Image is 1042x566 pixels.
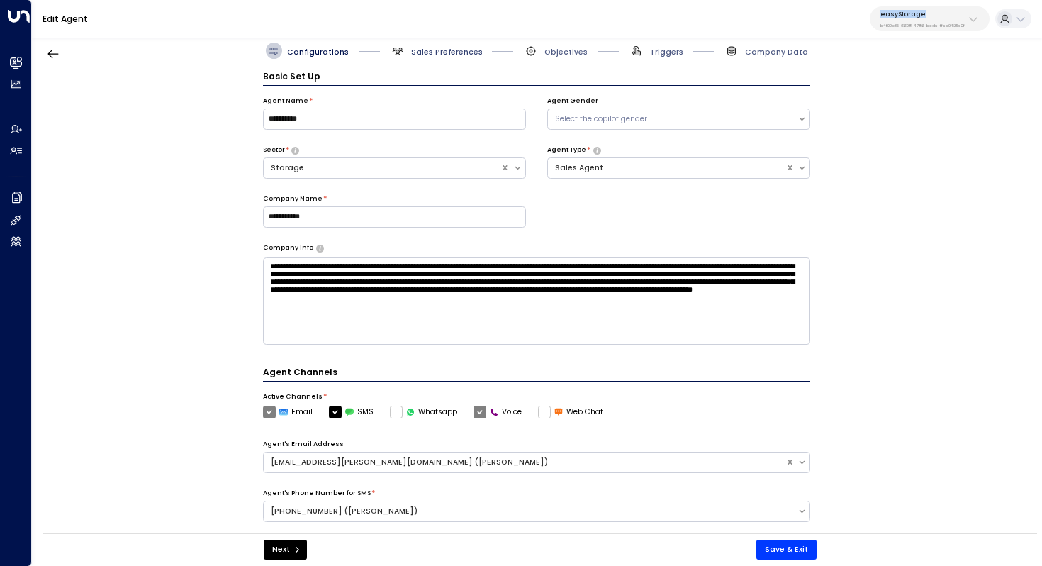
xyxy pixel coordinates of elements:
[291,147,299,154] button: Select whether your copilot will handle inquiries directly from leads or from brokers representin...
[547,145,586,155] label: Agent Type
[593,147,601,154] button: Select whether your copilot will handle inquiries directly from leads or from brokers representin...
[263,96,308,106] label: Agent Name
[880,23,965,28] p: b4f09b35-6698-4786-bcde-ffeb9f535e2f
[316,245,324,252] button: Provide a brief overview of your company, including your industry, products or services, and any ...
[263,145,285,155] label: Sector
[880,10,965,18] p: easyStorage
[287,47,349,57] span: Configurations
[263,366,811,382] h4: Agent Channels
[263,243,313,253] label: Company Info
[538,406,604,418] label: Web Chat
[43,13,88,25] a: Edit Agent
[271,162,494,174] div: Storage
[271,506,790,517] div: [PHONE_NUMBER] ([PERSON_NAME])
[263,489,371,499] label: Agent's Phone Number for SMS
[263,406,313,418] label: Email
[555,113,790,125] div: Select the copilot gender
[263,440,344,450] label: Agent's Email Address
[263,70,811,86] h3: Basic Set Up
[263,392,323,402] label: Active Channels
[264,540,307,560] button: Next
[411,47,483,57] span: Sales Preferences
[544,47,588,57] span: Objectives
[745,47,808,57] span: Company Data
[650,47,683,57] span: Triggers
[547,96,598,106] label: Agent Gender
[263,194,323,204] label: Company Name
[870,6,990,31] button: easyStorageb4f09b35-6698-4786-bcde-ffeb9f535e2f
[329,406,374,418] label: SMS
[756,540,817,560] button: Save & Exit
[271,457,778,468] div: [EMAIL_ADDRESS][PERSON_NAME][DOMAIN_NAME] ([PERSON_NAME])
[555,162,778,174] div: Sales Agent
[390,406,458,418] label: Whatsapp
[474,406,522,418] label: Voice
